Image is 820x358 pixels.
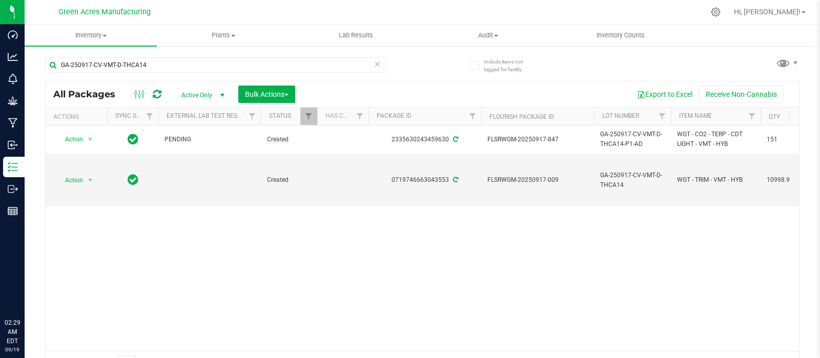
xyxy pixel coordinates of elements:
span: Created [267,175,311,185]
inline-svg: Inventory [8,162,18,172]
iframe: Resource center [10,276,41,307]
span: select [84,132,97,146]
div: 2335630243459630 [367,135,483,144]
button: Bulk Actions [238,86,295,103]
a: Filter [141,108,158,125]
a: Audit [422,25,554,46]
span: select [84,173,97,187]
span: 151 [767,135,806,144]
a: Filter [244,108,261,125]
a: Qty [769,113,780,120]
a: Plants [157,25,289,46]
div: Manage settings [709,7,722,17]
a: Filter [654,108,671,125]
button: Receive Non-Cannabis [699,86,784,103]
span: FLSRWGM-20250917-009 [487,175,588,185]
span: PENDING [165,135,255,144]
a: Inventory Counts [555,25,687,46]
span: Plants [157,31,289,40]
th: Has COA [317,108,368,125]
input: Search Package ID, Item Name, SKU, Lot or Part Number... [45,57,386,73]
span: Created [267,135,311,144]
a: Filter [352,108,368,125]
a: Item Name [679,112,712,119]
inline-svg: Reports [8,206,18,216]
a: Filter [744,108,761,125]
span: Audit [422,31,553,40]
span: FLSRWGM-20250917-847 [487,135,588,144]
p: 02:29 AM EDT [5,318,20,346]
span: Clear [374,57,381,71]
span: All Packages [53,89,126,100]
a: Filter [300,108,317,125]
a: Flourish Package ID [489,113,554,120]
a: Sync Status [115,112,155,119]
inline-svg: Inbound [8,140,18,150]
span: Bulk Actions [245,90,289,98]
inline-svg: Grow [8,96,18,106]
inline-svg: Analytics [8,52,18,62]
inline-svg: Monitoring [8,74,18,84]
div: Actions [53,113,103,120]
span: 10998.9 [767,175,806,185]
button: Export to Excel [630,86,699,103]
span: Inventory Counts [583,31,659,40]
a: External Lab Test Result [167,112,247,119]
a: Status [269,112,291,119]
p: 09/19 [5,346,20,353]
inline-svg: Dashboard [8,30,18,40]
inline-svg: Outbound [8,184,18,194]
span: In Sync [128,132,138,146]
span: Include items not tagged for facility [484,58,535,73]
span: Action [56,132,84,146]
a: Package ID [377,112,412,119]
span: In Sync [128,173,138,187]
a: Inventory [25,25,157,46]
span: GA-250917-CV-VMT-D-THCA14 [600,171,665,190]
a: Filter [464,108,481,125]
span: Sync from Compliance System [452,136,458,143]
span: Hi, [PERSON_NAME]! [734,8,801,16]
span: Lab Results [325,31,387,40]
span: Green Acres Manufacturing [58,8,151,16]
div: 0719746663043553 [367,175,483,185]
span: Sync from Compliance System [452,176,458,183]
a: Lot Number [602,112,639,119]
span: WGT - TRIM - VMT - HYB [677,175,754,185]
a: Lab Results [290,25,422,46]
inline-svg: Manufacturing [8,118,18,128]
span: GA-250917-CV-VMT-D-THCA14-P1-AD [600,130,665,149]
span: WGT - CO2 - TERP - CDT LIGHT - VMT - HYB [677,130,754,149]
span: Inventory [25,31,157,40]
span: Action [56,173,84,187]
